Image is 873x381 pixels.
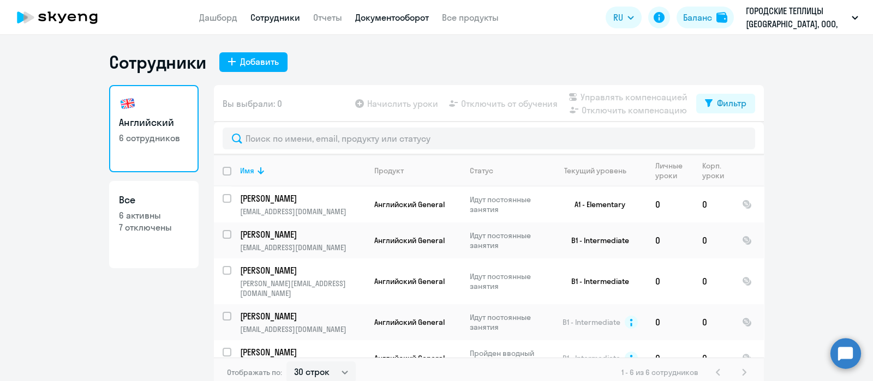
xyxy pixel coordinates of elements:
[240,166,254,176] div: Имя
[717,96,746,110] div: Фильтр
[693,258,733,304] td: 0
[240,207,365,216] p: [EMAIL_ADDRESS][DOMAIN_NAME]
[240,310,365,322] a: [PERSON_NAME]
[647,186,693,222] td: 0
[374,276,445,286] span: Английский General
[716,12,727,23] img: balance
[740,4,864,31] button: ГОРОДСКИЕ ТЕПЛИЦЫ [GEOGRAPHIC_DATA], ООО, Софинансирование 50%
[119,193,189,207] h3: Все
[240,166,365,176] div: Имя
[545,258,647,304] td: B1 - Intermediate
[240,279,365,298] p: [PERSON_NAME][EMAIL_ADDRESS][DOMAIN_NAME]
[442,12,499,23] a: Все продукты
[240,192,365,204] a: [PERSON_NAME]
[355,12,429,23] a: Документооборот
[119,95,136,112] img: english
[119,132,189,144] p: 6 сотрудников
[240,324,365,334] p: [EMAIL_ADDRESS][DOMAIN_NAME]
[240,55,279,68] div: Добавить
[647,258,693,304] td: 0
[702,161,726,180] div: Корп. уроки
[647,304,693,340] td: 0
[374,166,461,176] div: Продукт
[240,228,365,240] a: [PERSON_NAME]
[240,243,365,252] p: [EMAIL_ADDRESS][DOMAIN_NAME]
[374,166,404,176] div: Продукт
[683,11,712,24] div: Баланс
[563,353,620,363] span: B1 - Intermediate
[655,161,686,180] div: Личные уроки
[655,161,693,180] div: Личные уроки
[223,97,282,110] span: Вы выбрали: 0
[613,11,623,24] span: RU
[240,264,363,276] p: [PERSON_NAME]
[545,186,647,222] td: A1 - Elementary
[470,271,545,291] p: Идут постоянные занятия
[313,12,342,23] a: Отчеты
[109,85,199,172] a: Английский6 сотрудников
[240,346,363,358] p: [PERSON_NAME]
[119,221,189,233] p: 7 отключены
[606,7,642,28] button: RU
[227,367,282,377] span: Отображать по:
[240,310,363,322] p: [PERSON_NAME]
[677,7,734,28] button: Балансbalance
[470,312,545,332] p: Идут постоянные занятия
[702,161,733,180] div: Корп. уроки
[374,199,445,209] span: Английский General
[693,304,733,340] td: 0
[545,222,647,258] td: B1 - Intermediate
[470,231,545,250] p: Идут постоянные занятия
[119,116,189,130] h3: Английский
[240,264,365,276] a: [PERSON_NAME]
[119,209,189,221] p: 6 активны
[223,128,755,149] input: Поиск по имени, email, продукту или статусу
[470,166,493,176] div: Статус
[374,235,445,245] span: Английский General
[219,52,288,72] button: Добавить
[250,12,300,23] a: Сотрудники
[470,195,545,214] p: Идут постоянные занятия
[563,317,620,327] span: B1 - Intermediate
[647,340,693,376] td: 0
[374,317,445,327] span: Английский General
[693,340,733,376] td: 0
[693,186,733,222] td: 0
[621,367,698,377] span: 1 - 6 из 6 сотрудников
[696,94,755,113] button: Фильтр
[693,222,733,258] td: 0
[109,51,206,73] h1: Сотрудники
[470,348,545,368] p: Пройден вводный урок
[374,353,445,363] span: Английский General
[564,166,626,176] div: Текущий уровень
[647,222,693,258] td: 0
[240,346,365,358] a: [PERSON_NAME]
[746,4,847,31] p: ГОРОДСКИЕ ТЕПЛИЦЫ [GEOGRAPHIC_DATA], ООО, Софинансирование 50%
[109,181,199,268] a: Все6 активны7 отключены
[240,192,363,204] p: [PERSON_NAME]
[240,228,363,240] p: [PERSON_NAME]
[199,12,237,23] a: Дашборд
[470,166,545,176] div: Статус
[554,166,646,176] div: Текущий уровень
